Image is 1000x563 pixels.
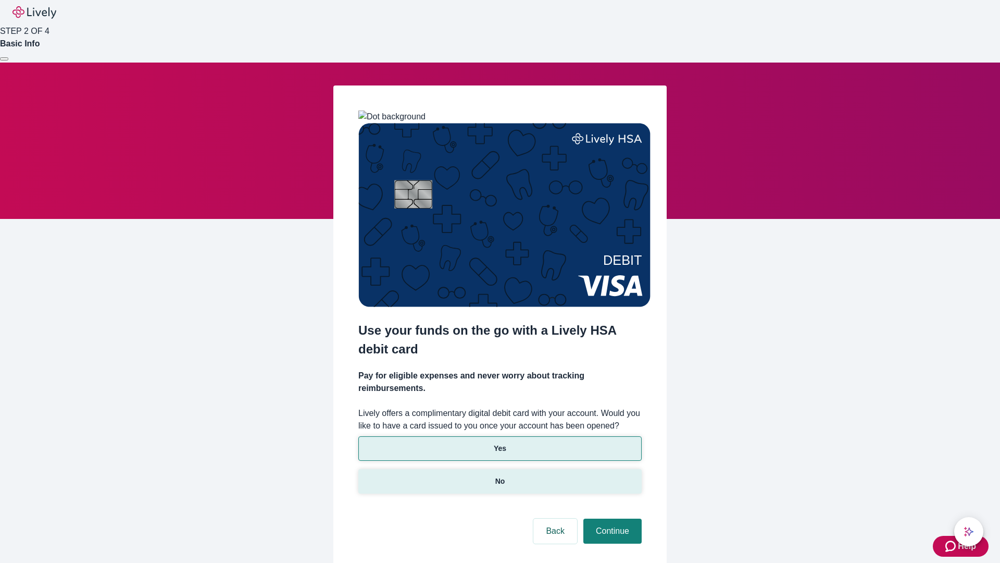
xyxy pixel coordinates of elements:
[945,540,958,553] svg: Zendesk support icon
[12,6,56,19] img: Lively
[358,111,426,123] img: Dot background
[358,370,642,395] h4: Pay for eligible expenses and never worry about tracking reimbursements.
[495,476,505,487] p: No
[933,536,989,557] button: Zendesk support iconHelp
[358,436,642,461] button: Yes
[494,443,506,454] p: Yes
[358,469,642,494] button: No
[358,321,642,359] h2: Use your funds on the go with a Lively HSA debit card
[954,517,983,546] button: chat
[533,519,577,544] button: Back
[583,519,642,544] button: Continue
[358,407,642,432] label: Lively offers a complimentary digital debit card with your account. Would you like to have a card...
[964,527,974,537] svg: Lively AI Assistant
[358,123,651,307] img: Debit card
[958,540,976,553] span: Help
